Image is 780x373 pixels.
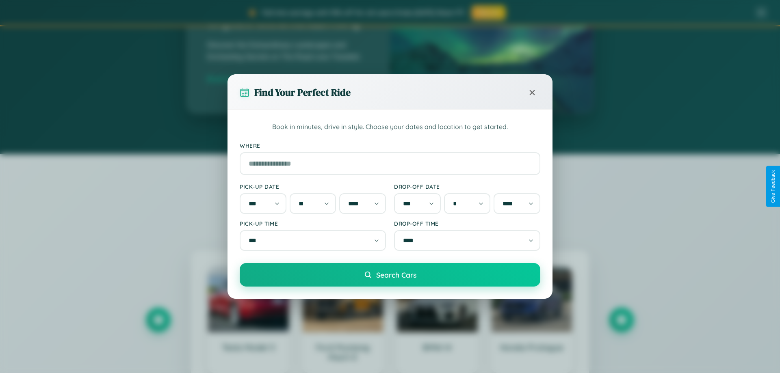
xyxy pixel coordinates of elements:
button: Search Cars [240,263,540,287]
label: Where [240,142,540,149]
span: Search Cars [376,270,416,279]
label: Drop-off Time [394,220,540,227]
label: Pick-up Time [240,220,386,227]
p: Book in minutes, drive in style. Choose your dates and location to get started. [240,122,540,132]
label: Pick-up Date [240,183,386,190]
label: Drop-off Date [394,183,540,190]
h3: Find Your Perfect Ride [254,86,351,99]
